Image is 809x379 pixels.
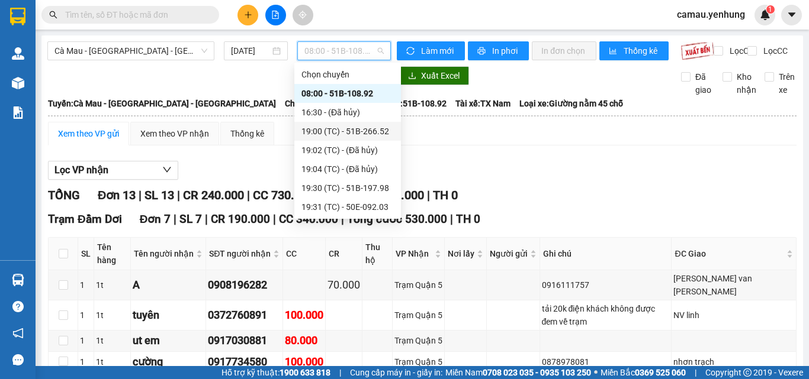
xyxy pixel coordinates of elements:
div: tải 20k điện khách không được đem về trạm [542,302,670,328]
span: 08:00 - 51B-108.92 [304,42,384,60]
span: SL 7 [179,212,202,226]
div: Trạm Quận 5 [394,278,442,291]
span: | [174,212,176,226]
div: ut em [133,332,204,349]
span: Xuất Excel [421,69,460,82]
td: Trạm Quận 5 [393,352,445,372]
span: Tên người nhận [134,247,194,260]
div: Trạm Quận 5 [394,334,442,347]
img: icon-new-feature [760,9,771,20]
span: notification [12,328,24,339]
span: copyright [743,368,752,377]
span: Tổng cước 530.000 [347,212,447,226]
span: CC 730.000 [253,188,314,202]
div: 19:04 (TC) - (Đã hủy) [301,163,394,176]
div: 19:31 (TC) - 50E-092.03 [301,200,394,213]
input: 12/08/2025 [231,44,270,57]
div: 1t [96,278,129,291]
button: bar-chartThống kê [599,41,669,60]
div: 08:00 - 51B-108.92 [301,87,394,100]
div: Xem theo VP gửi [58,127,119,140]
div: 0917734580 [208,354,281,370]
span: Cung cấp máy in - giấy in: [350,366,442,379]
span: download [408,72,416,81]
span: | [450,212,453,226]
span: Trên xe [774,70,800,96]
span: Tài xế: TX Nam [455,97,511,110]
span: Cà Mau - Sài Gòn - Đồng Nai [54,42,207,60]
div: 100.000 [285,307,323,323]
span: camau.yenhung [667,7,755,22]
div: 1 [80,334,92,347]
td: Trạm Quận 5 [393,270,445,300]
button: aim [293,5,313,25]
div: cường [133,354,204,370]
button: caret-down [781,5,802,25]
button: syncLàm mới [397,41,465,60]
div: tuyên [133,307,204,323]
span: Người gửi [490,247,528,260]
div: 0916111757 [542,278,670,291]
span: CC 340.000 [279,212,338,226]
span: bar-chart [609,47,619,56]
span: CR 190.000 [211,212,270,226]
span: Thống kê [624,44,659,57]
div: 1t [96,334,129,347]
img: logo-vxr [10,8,25,25]
span: | [247,188,250,202]
span: printer [477,47,487,56]
td: A [131,270,206,300]
span: Trạm Đầm Dơi [48,212,122,226]
div: 0917030881 [208,332,281,349]
span: Miền Bắc [601,366,686,379]
span: SL 13 [145,188,174,202]
span: question-circle [12,301,24,312]
div: Trạm Quận 5 [394,355,442,368]
span: TH 0 [456,212,480,226]
span: Số xe: 51B-108.92 [380,97,447,110]
div: 100.000 [285,354,323,370]
div: 1 [80,355,92,368]
div: 1 [80,309,92,322]
span: Loại xe: Giường nằm 45 chỗ [519,97,623,110]
span: aim [298,11,307,19]
div: 1 [80,278,92,291]
span: Đơn 7 [140,212,171,226]
input: Tìm tên, số ĐT hoặc mã đơn [65,8,205,21]
div: 1t [96,309,129,322]
button: printerIn phơi [468,41,529,60]
img: solution-icon [12,106,24,119]
span: | [139,188,142,202]
span: search [49,11,57,19]
span: Lọc VP nhận [54,163,108,177]
span: ⚪️ [594,370,598,375]
span: | [177,188,180,202]
th: Tên hàng [94,238,131,270]
span: Làm mới [421,44,455,57]
span: Lọc CC [759,44,789,57]
div: [PERSON_NAME] van [PERSON_NAME] [673,272,794,298]
img: warehouse-icon [12,47,24,60]
span: Kho nhận [732,70,761,96]
span: | [273,212,276,226]
button: downloadXuất Excel [399,66,469,85]
span: CR 240.000 [183,188,244,202]
span: | [341,212,344,226]
div: 16:30 - (Đã hủy) [301,106,394,119]
span: SĐT người nhận [209,247,271,260]
div: 19:00 (TC) - 51B-266.52 [301,125,394,138]
span: Chuyến: (08:00 [DATE]) [285,97,371,110]
span: Nơi lấy [448,247,474,260]
div: 70.000 [328,277,360,293]
div: 0878978081 [542,355,670,368]
button: Lọc VP nhận [48,161,178,180]
div: 0372760891 [208,307,281,323]
td: ut em [131,331,206,351]
span: In phơi [492,44,519,57]
span: VP Nhận [396,247,432,260]
th: Ghi chú [540,238,672,270]
span: plus [244,11,252,19]
td: cường [131,352,206,372]
sup: 1 [766,5,775,14]
div: A [133,277,204,293]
